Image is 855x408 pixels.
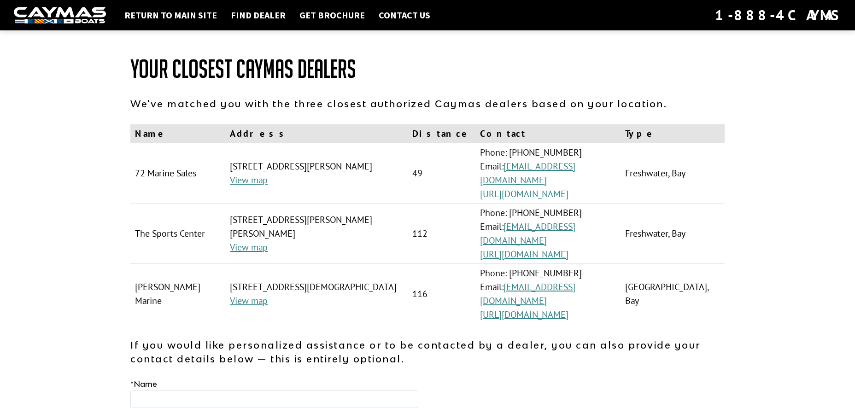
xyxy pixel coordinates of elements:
[480,160,575,186] a: [EMAIL_ADDRESS][DOMAIN_NAME]
[621,124,725,143] th: Type
[480,221,575,246] a: [EMAIL_ADDRESS][DOMAIN_NAME]
[120,9,222,21] a: Return to main site
[130,55,725,83] h1: Your Closest Caymas Dealers
[230,241,268,253] a: View map
[475,264,621,324] td: Phone: [PHONE_NUMBER] Email:
[408,204,475,264] td: 112
[130,97,725,111] p: We've matched you with the three closest authorized Caymas dealers based on your location.
[480,309,568,321] a: [URL][DOMAIN_NAME]
[480,188,568,200] a: [URL][DOMAIN_NAME]
[225,143,408,204] td: [STREET_ADDRESS][PERSON_NAME]
[408,264,475,324] td: 116
[408,124,475,143] th: Distance
[621,143,725,204] td: Freshwater, Bay
[130,204,225,264] td: The Sports Center
[475,204,621,264] td: Phone: [PHONE_NUMBER] Email:
[130,124,225,143] th: Name
[130,379,157,390] label: Name
[14,7,106,24] img: white-logo-c9c8dbefe5ff5ceceb0f0178aa75bf4bb51f6bca0971e226c86eb53dfe498488.png
[295,9,369,21] a: Get Brochure
[225,124,408,143] th: Address
[408,143,475,204] td: 49
[621,264,725,324] td: [GEOGRAPHIC_DATA], Bay
[621,204,725,264] td: Freshwater, Bay
[230,174,268,186] a: View map
[226,9,290,21] a: Find Dealer
[480,281,575,307] a: [EMAIL_ADDRESS][DOMAIN_NAME]
[475,143,621,204] td: Phone: [PHONE_NUMBER] Email:
[130,264,225,324] td: [PERSON_NAME] Marine
[130,143,225,204] td: 72 Marine Sales
[225,264,408,324] td: [STREET_ADDRESS][DEMOGRAPHIC_DATA]
[230,295,268,307] a: View map
[130,338,725,366] p: If you would like personalized assistance or to be contacted by a dealer, you can also provide yo...
[225,204,408,264] td: [STREET_ADDRESS][PERSON_NAME][PERSON_NAME]
[715,5,841,25] div: 1-888-4CAYMAS
[475,124,621,143] th: Contact
[374,9,435,21] a: Contact Us
[480,248,568,260] a: [URL][DOMAIN_NAME]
